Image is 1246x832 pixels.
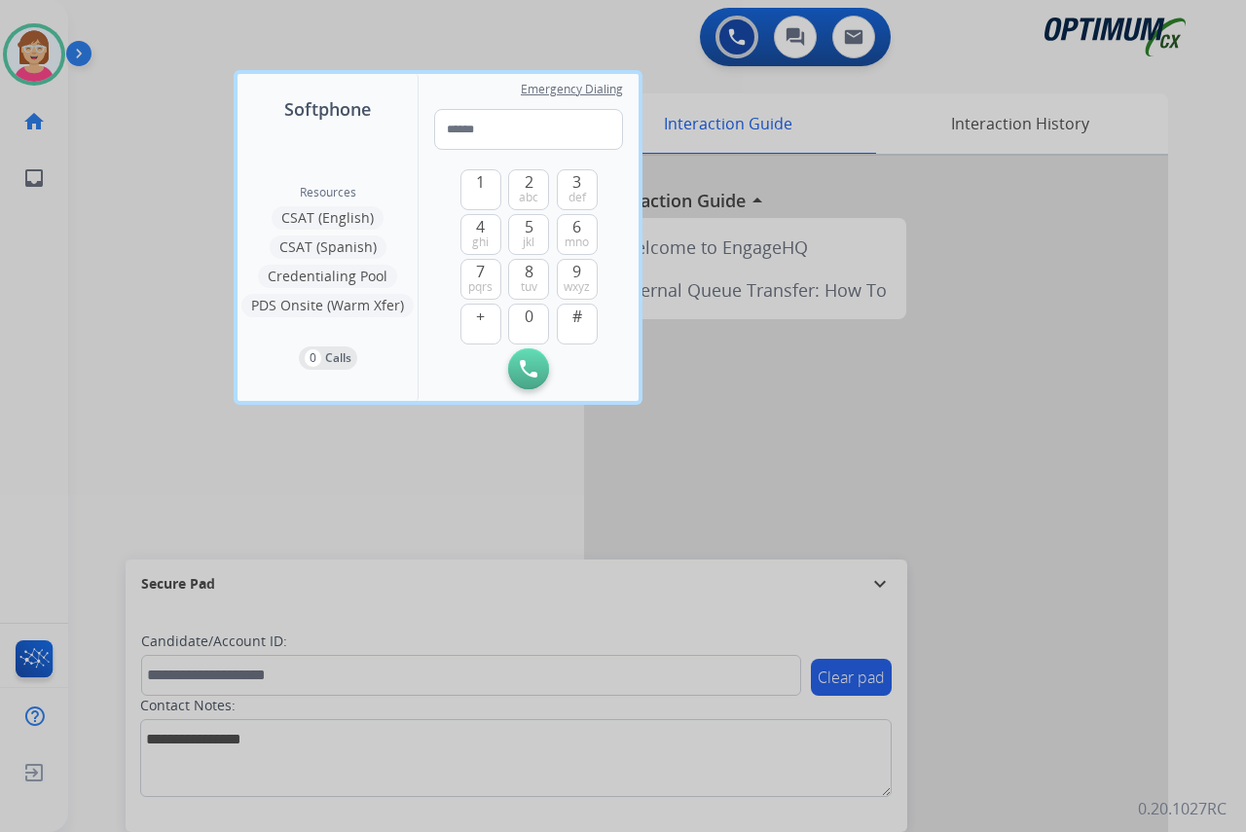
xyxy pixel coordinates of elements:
span: Softphone [284,95,371,123]
button: CSAT (Spanish) [270,235,386,259]
span: abc [519,190,538,205]
span: 4 [476,215,485,238]
span: wxyz [564,279,590,295]
button: 2abc [508,169,549,210]
button: 4ghi [460,214,501,255]
button: 8tuv [508,259,549,300]
button: + [460,304,501,344]
p: 0 [305,349,321,367]
button: PDS Onsite (Warm Xfer) [241,294,414,317]
span: mno [565,235,589,250]
button: 3def [557,169,598,210]
span: pqrs [468,279,493,295]
span: # [572,305,582,328]
button: 7pqrs [460,259,501,300]
span: 5 [525,215,533,238]
span: 8 [525,260,533,283]
p: 0.20.1027RC [1138,797,1227,820]
img: call-button [520,360,537,378]
button: 9wxyz [557,259,598,300]
span: 2 [525,170,533,194]
span: jkl [523,235,534,250]
span: 9 [572,260,581,283]
span: + [476,305,485,328]
button: 0 [508,304,549,344]
span: tuv [521,279,537,295]
span: 3 [572,170,581,194]
button: 0Calls [299,346,357,370]
span: Emergency Dialing [521,82,623,97]
button: # [557,304,598,344]
button: 5jkl [508,214,549,255]
span: Resources [300,185,356,200]
button: CSAT (English) [272,206,384,230]
span: ghi [472,235,489,250]
span: 7 [476,260,485,283]
span: 1 [476,170,485,194]
span: 0 [525,305,533,328]
button: Credentialing Pool [258,265,397,288]
p: Calls [325,349,351,367]
button: 6mno [557,214,598,255]
span: def [568,190,586,205]
span: 6 [572,215,581,238]
button: 1 [460,169,501,210]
